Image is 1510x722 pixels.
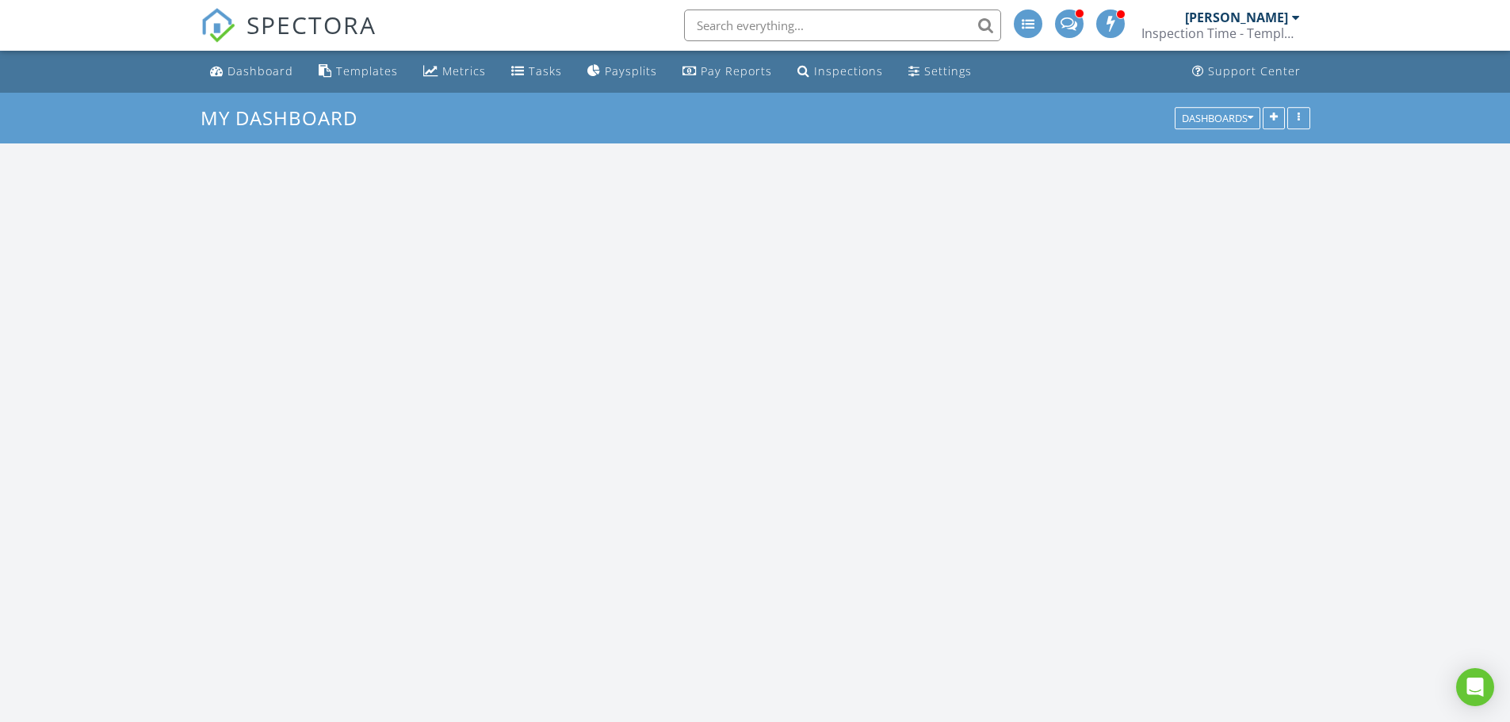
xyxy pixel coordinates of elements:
div: [PERSON_NAME] [1185,10,1288,25]
input: Search everything... [684,10,1001,41]
a: Pay Reports [676,57,778,86]
div: Dashboards [1182,113,1253,124]
img: The Best Home Inspection Software - Spectora [201,8,235,43]
div: Metrics [442,63,486,78]
div: Paysplits [605,63,657,78]
a: Templates [312,57,404,86]
div: Inspection Time - Temple/Waco [1141,25,1300,41]
div: Open Intercom Messenger [1456,668,1494,706]
div: Dashboard [227,63,293,78]
a: Metrics [417,57,492,86]
a: Support Center [1186,57,1307,86]
a: Settings [902,57,978,86]
button: Dashboards [1175,107,1260,129]
a: SPECTORA [201,21,377,55]
a: Inspections [791,57,889,86]
div: Settings [924,63,972,78]
div: Templates [336,63,398,78]
a: My Dashboard [201,105,371,131]
div: Inspections [814,63,883,78]
div: Tasks [529,63,562,78]
span: SPECTORA [247,8,377,41]
a: Dashboard [204,57,300,86]
a: Tasks [505,57,568,86]
a: Paysplits [581,57,663,86]
div: Pay Reports [701,63,772,78]
div: Support Center [1208,63,1301,78]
